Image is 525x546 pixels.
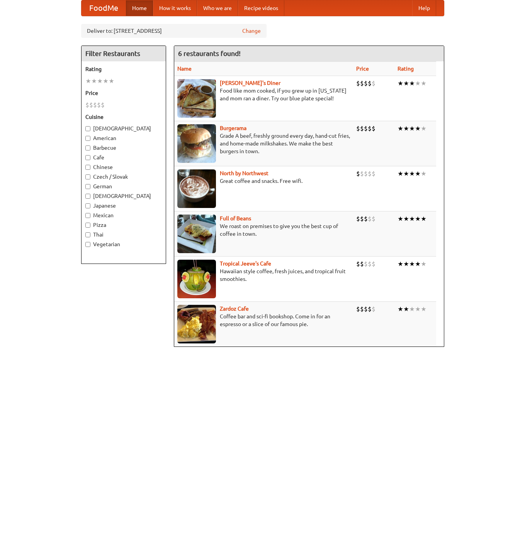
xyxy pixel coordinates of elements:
[85,125,162,132] label: [DEMOGRAPHIC_DATA]
[368,169,372,178] li: $
[97,77,103,85] li: ★
[356,79,360,88] li: $
[356,305,360,313] li: $
[421,169,426,178] li: ★
[398,305,403,313] li: ★
[85,113,162,121] h5: Cuisine
[421,124,426,133] li: ★
[372,79,375,88] li: $
[97,101,101,109] li: $
[81,24,267,38] div: Deliver to: [STREET_ADDRESS]
[409,260,415,268] li: ★
[85,126,90,131] input: [DEMOGRAPHIC_DATA]
[368,305,372,313] li: $
[85,184,90,189] input: German
[177,267,350,283] p: Hawaiian style coffee, fresh juices, and tropical fruit smoothies.
[85,183,162,190] label: German
[85,65,162,73] h5: Rating
[360,215,364,223] li: $
[398,169,403,178] li: ★
[421,79,426,88] li: ★
[85,240,162,248] label: Vegetarian
[415,169,421,178] li: ★
[403,260,409,268] li: ★
[364,79,368,88] li: $
[356,260,360,268] li: $
[238,0,284,16] a: Recipe videos
[220,170,268,176] a: North by Northwest
[372,124,375,133] li: $
[177,313,350,328] p: Coffee bar and sci-fi bookshop. Come in for an espresso or a slice of our famous pie.
[220,260,271,267] a: Tropical Jeeve's Cafe
[360,305,364,313] li: $
[85,134,162,142] label: American
[364,124,368,133] li: $
[415,260,421,268] li: ★
[364,260,368,268] li: $
[177,87,350,102] p: Food like mom cooked, if you grew up in [US_STATE] and mom ran a diner. Try our blue plate special!
[368,215,372,223] li: $
[415,124,421,133] li: ★
[177,66,192,72] a: Name
[360,260,364,268] li: $
[356,169,360,178] li: $
[409,124,415,133] li: ★
[85,165,90,170] input: Chinese
[126,0,153,16] a: Home
[85,163,162,171] label: Chinese
[177,177,350,185] p: Great coffee and snacks. Free wifi.
[421,215,426,223] li: ★
[101,101,105,109] li: $
[85,155,90,160] input: Cafe
[85,231,162,238] label: Thai
[91,77,97,85] li: ★
[82,0,126,16] a: FoodMe
[372,260,375,268] li: $
[415,79,421,88] li: ★
[398,79,403,88] li: ★
[85,221,162,229] label: Pizza
[85,203,90,208] input: Japanese
[85,194,90,199] input: [DEMOGRAPHIC_DATA]
[220,80,280,86] a: [PERSON_NAME]'s Diner
[177,215,216,253] img: beans.jpg
[85,101,89,109] li: $
[368,124,372,133] li: $
[177,260,216,298] img: jeeves.jpg
[103,77,109,85] li: ★
[398,260,403,268] li: ★
[364,169,368,178] li: $
[403,305,409,313] li: ★
[82,46,166,61] h4: Filter Restaurants
[85,202,162,210] label: Japanese
[356,66,369,72] a: Price
[360,169,364,178] li: $
[360,124,364,133] li: $
[403,215,409,223] li: ★
[364,305,368,313] li: $
[220,306,249,312] a: Zardoz Cafe
[372,305,375,313] li: $
[85,136,90,141] input: American
[415,215,421,223] li: ★
[220,215,251,221] a: Full of Beans
[85,154,162,161] label: Cafe
[220,125,246,131] a: Burgerama
[153,0,197,16] a: How it works
[85,211,162,219] label: Mexican
[242,27,261,35] a: Change
[372,215,375,223] li: $
[177,124,216,163] img: burgerama.jpg
[85,173,162,181] label: Czech / Slovak
[415,305,421,313] li: ★
[403,169,409,178] li: ★
[398,124,403,133] li: ★
[177,132,350,155] p: Grade A beef, freshly ground every day, hand-cut fries, and home-made milkshakes. We make the bes...
[177,79,216,118] img: sallys.jpg
[177,305,216,343] img: zardoz.jpg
